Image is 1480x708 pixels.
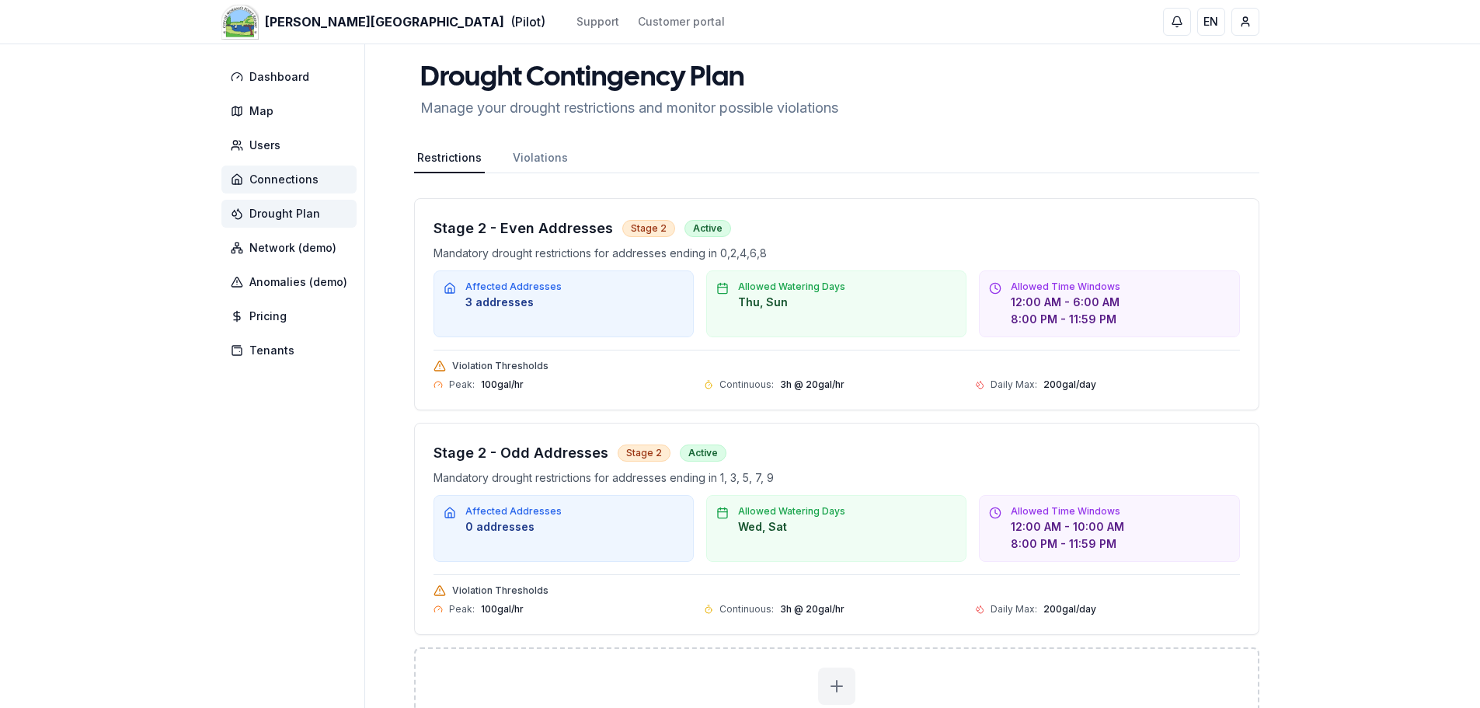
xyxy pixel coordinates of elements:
span: Tenants [249,343,294,358]
p: Mandatory drought restrictions for addresses ending in 0,2,4,6,8 [434,246,1184,261]
p: 8:00 PM - 11:59 PM [1011,536,1229,552]
span: (Pilot) [510,12,545,31]
a: Drought Plan [221,200,363,228]
a: Network (demo) [221,234,363,262]
span: Dashboard [249,69,309,85]
p: Manage your drought restrictions and monitor possible violations [420,97,838,119]
span: Continuous : [719,378,774,391]
div: Stage 2 [618,445,670,462]
div: Active [680,445,726,462]
div: Stage 2 [622,220,675,237]
p: Wed, Sat [738,519,956,535]
span: Daily Max : [991,378,1037,391]
a: Tenants [221,337,363,364]
p: Allowed Watering Days [738,505,956,518]
p: 3 addresses [465,295,684,310]
a: Users [221,131,363,159]
span: Violation Thresholds [452,360,548,372]
span: 3 h @ 20 gal/hr [780,378,844,391]
span: Violation Thresholds [452,584,548,597]
a: Pricing [221,302,363,330]
a: Dashboard [221,63,363,91]
span: Peak : [449,378,475,391]
span: Connections [249,172,319,187]
span: 100 gal/hr [481,378,524,391]
h1: Drought Contingency Plan [420,63,838,94]
span: Pricing [249,309,287,324]
span: Users [249,138,280,153]
a: Support [576,14,619,30]
span: Daily Max : [991,603,1037,616]
span: 100 gal/hr [481,603,524,616]
span: Continuous : [719,603,774,616]
p: 12:00 AM - 6:00 AM [1011,295,1229,310]
a: [PERSON_NAME][GEOGRAPHIC_DATA](Pilot) [221,12,545,31]
div: Active [684,220,731,237]
span: Drought Plan [249,206,320,221]
p: Allowed Watering Days [738,281,956,293]
img: Morgan's Point Resort Logo [221,3,259,40]
span: Map [249,103,273,119]
a: Violations [510,144,571,173]
span: Anomalies (demo) [249,274,347,290]
span: 200 gal/day [1043,603,1096,616]
a: Restrictions [414,144,485,173]
a: Map [221,97,363,125]
p: Allowed Time Windows [1011,281,1229,293]
span: [PERSON_NAME][GEOGRAPHIC_DATA] [265,12,504,31]
p: Affected Addresses [465,281,684,293]
p: 0 addresses [465,519,684,535]
p: 12:00 AM - 10:00 AM [1011,519,1229,535]
a: Customer portal [638,14,725,30]
p: Affected Addresses [465,505,684,518]
p: 8:00 PM - 11:59 PM [1011,312,1229,327]
span: 200 gal/day [1043,378,1096,391]
h3: Stage 2 - Odd Addresses [434,442,608,464]
p: Thu, Sun [738,295,956,310]
span: EN [1203,14,1218,30]
nav: Tabs [414,144,1259,173]
p: Allowed Time Windows [1011,505,1229,518]
h3: Stage 2 - Even Addresses [434,218,613,239]
span: Network (demo) [249,240,336,256]
a: Connections [221,166,363,194]
button: EN [1197,8,1225,36]
p: Mandatory drought restrictions for addresses ending in 1, 3, 5, 7, 9 [434,470,1184,486]
span: Peak : [449,603,475,616]
span: 3 h @ 20 gal/hr [780,603,844,616]
a: Anomalies (demo) [221,268,363,296]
